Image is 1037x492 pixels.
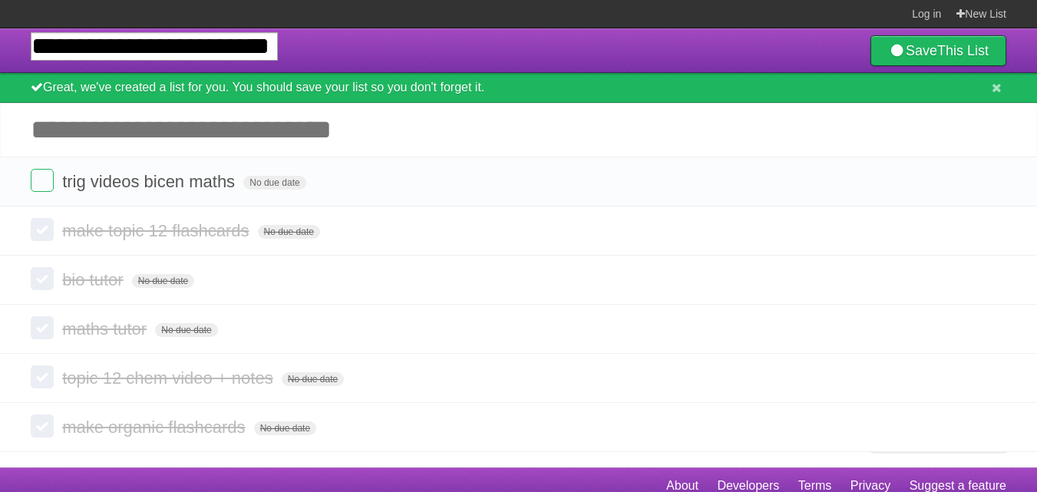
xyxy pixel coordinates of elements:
b: This List [937,43,989,58]
span: No due date [282,372,344,386]
label: Done [31,267,54,290]
span: make organic flashcards [62,418,249,437]
span: No due date [155,323,217,337]
label: Done [31,365,54,388]
span: bio tutor [62,270,127,289]
label: Done [31,169,54,192]
span: No due date [254,421,316,435]
span: trig videos bicen maths [62,172,239,191]
span: No due date [258,225,320,239]
span: make topic 12 flashcards [62,221,253,240]
label: Done [31,218,54,241]
span: No due date [132,274,194,288]
label: Done [31,414,54,438]
a: SaveThis List [870,35,1006,66]
label: Done [31,316,54,339]
span: maths tutor [62,319,150,338]
span: topic 12 chem video + notes [62,368,277,388]
span: No due date [243,176,305,190]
